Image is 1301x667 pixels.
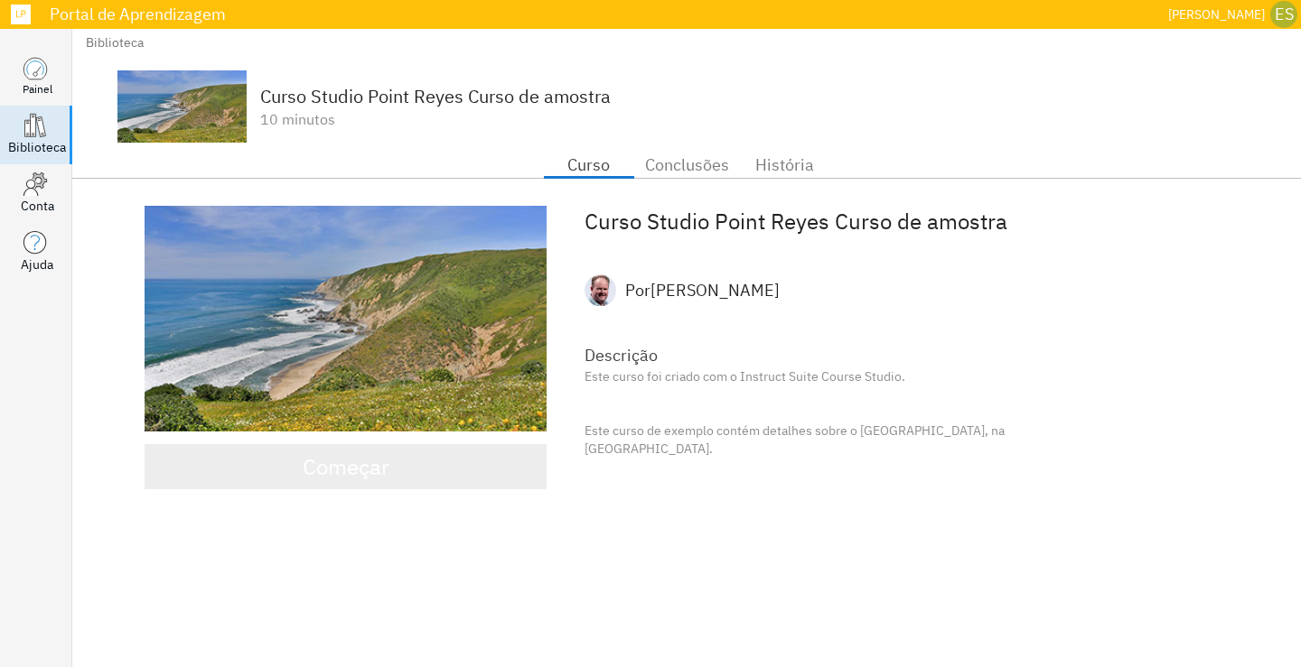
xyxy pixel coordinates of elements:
font: Conclusões [645,154,729,175]
font: Este curso foi criado com o Instruct Suite Course Studio. [585,368,905,384]
font: Biblioteca [86,34,144,51]
img: Prévia do curso de amostra do Course Studio Point Reyes [117,70,247,143]
font: ES [1275,4,1294,24]
font: Este curso de exemplo contém detalhes sobre o [GEOGRAPHIC_DATA], na [GEOGRAPHIC_DATA]. [585,422,1005,457]
font: Conta [21,198,54,214]
font: Curso [567,154,610,175]
font: História [755,154,814,175]
font: 10 minutos [260,110,335,128]
font: Portal de Aprendizagem [50,4,226,24]
font: Biblioteca [8,139,66,155]
font: Por [625,280,650,301]
font: Curso Studio Point Reyes Curso de amostra [260,84,611,108]
img: Prévia do curso de amostra do Course Studio Point Reyes [145,206,547,431]
button: Começar [145,444,547,489]
font: Começar [303,452,389,481]
font: Ajuda [21,256,53,273]
font: Painel [23,82,52,96]
font: [PERSON_NAME] [1168,6,1265,23]
font: Curso Studio Point Reyes Curso de amostra [585,207,1007,236]
img: avatar [585,274,616,306]
font: [PERSON_NAME] [650,280,780,301]
font: Descrição [585,345,658,366]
